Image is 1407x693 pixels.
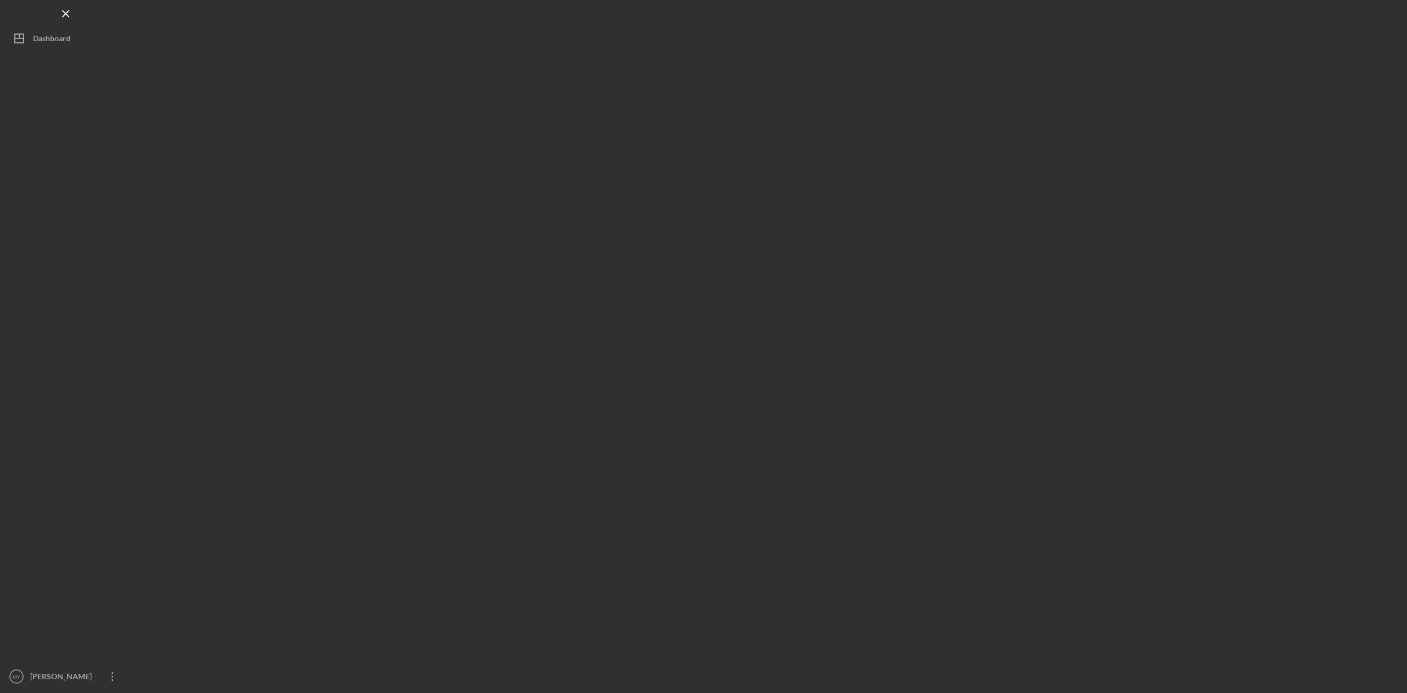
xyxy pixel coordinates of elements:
[27,666,99,690] div: [PERSON_NAME]
[5,666,126,688] button: MY[PERSON_NAME]
[13,674,21,680] text: MY
[5,27,126,49] button: Dashboard
[33,27,70,52] div: Dashboard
